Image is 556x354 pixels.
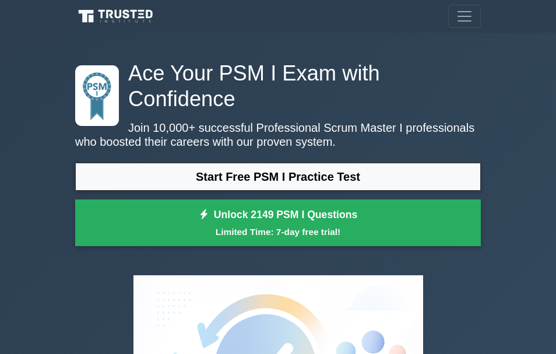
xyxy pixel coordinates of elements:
small: Limited Time: 7-day free trial! [90,225,466,239]
h1: Ace Your PSM I Exam with Confidence [75,61,481,111]
a: Start Free PSM I Practice Test [75,163,481,191]
button: Toggle navigation [448,5,481,28]
p: Join 10,000+ successful Professional Scrum Master I professionals who boosted their careers with ... [75,121,481,149]
a: Unlock 2149 PSM I QuestionsLimited Time: 7-day free trial! [75,199,481,246]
